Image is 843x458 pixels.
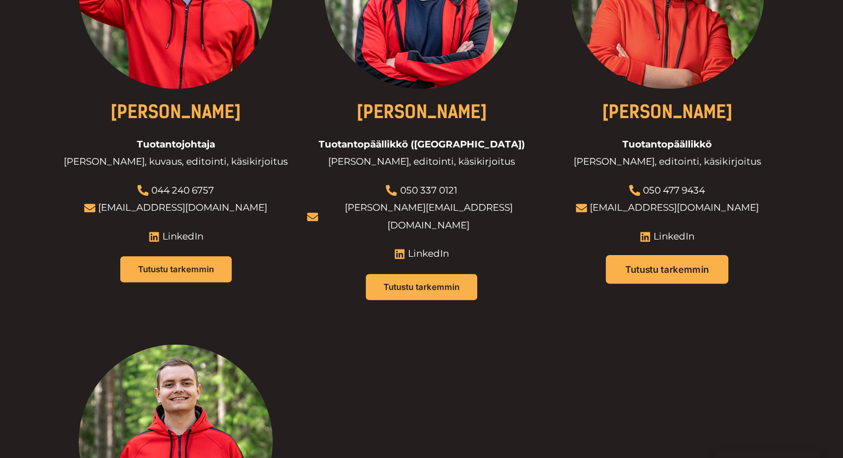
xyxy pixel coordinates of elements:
[606,255,728,284] a: Tutustu tarkemmin
[625,265,709,274] span: Tutustu tarkemmin
[384,283,459,291] span: Tutustu tarkemmin
[590,202,759,213] a: [EMAIL_ADDRESS][DOMAIN_NAME]
[149,228,203,246] a: LinkedIn
[366,274,477,300] a: Tutustu tarkemmin
[120,256,232,282] a: Tutustu tarkemmin
[160,228,203,246] span: LinkedIn
[622,136,712,154] span: Tuotantopäällikkö
[328,153,515,171] span: [PERSON_NAME], editointi, käsikirjoitus
[574,153,760,171] span: [PERSON_NAME], editointi, käsikirjoitus
[640,228,694,246] a: LinkedIn
[602,101,733,123] a: [PERSON_NAME]
[651,228,694,246] span: LinkedIn
[318,136,524,154] span: Tuotantopäällikkö ([GEOGRAPHIC_DATA])
[356,101,487,123] a: [PERSON_NAME]
[137,136,215,154] span: Tuotantojohtaja
[151,185,214,196] a: 044 240 6757
[405,245,449,263] span: LinkedIn
[394,245,449,263] a: LinkedIn
[98,202,267,213] a: [EMAIL_ADDRESS][DOMAIN_NAME]
[138,265,214,273] span: Tutustu tarkemmin
[643,185,705,196] a: 050 477 9434
[400,185,457,196] a: 050 337 0121
[110,101,241,123] a: [PERSON_NAME]
[344,202,512,231] a: [PERSON_NAME][EMAIL_ADDRESS][DOMAIN_NAME]
[64,153,288,171] span: [PERSON_NAME], kuvaus, editointi, käsikirjoitus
